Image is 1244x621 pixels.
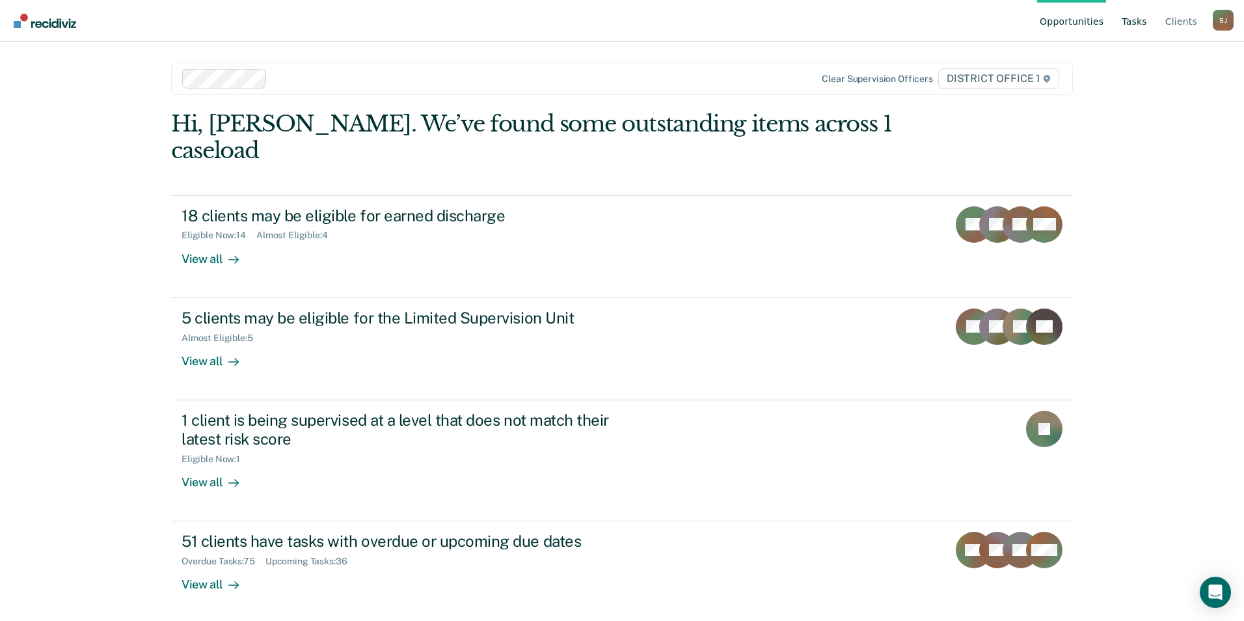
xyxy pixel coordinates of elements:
div: Eligible Now : 14 [182,230,256,241]
div: Overdue Tasks : 75 [182,556,265,567]
div: Almost Eligible : 4 [256,230,338,241]
a: 5 clients may be eligible for the Limited Supervision UnitAlmost Eligible:5View all [171,298,1073,400]
div: 51 clients have tasks with overdue or upcoming due dates [182,532,638,551]
div: 18 clients may be eligible for earned discharge [182,206,638,225]
div: View all [182,241,254,266]
div: Open Intercom Messenger [1200,577,1231,608]
div: Hi, [PERSON_NAME]. We’ve found some outstanding items across 1 caseload [171,111,893,164]
div: Eligible Now : 1 [182,454,250,465]
div: 1 client is being supervised at a level that does not match their latest risk score [182,411,638,448]
div: S J [1213,10,1234,31]
button: Profile dropdown button [1213,10,1234,31]
div: 5 clients may be eligible for the Limited Supervision Unit [182,309,638,327]
a: 18 clients may be eligible for earned dischargeEligible Now:14Almost Eligible:4View all [171,195,1073,298]
span: DISTRICT OFFICE 1 [938,68,1059,89]
img: Recidiviz [14,14,76,28]
div: View all [182,343,254,368]
a: 1 client is being supervised at a level that does not match their latest risk scoreEligible Now:1... [171,400,1073,521]
div: Upcoming Tasks : 36 [265,556,358,567]
div: Almost Eligible : 5 [182,333,264,344]
div: View all [182,464,254,490]
div: View all [182,567,254,592]
div: Clear supervision officers [822,74,932,85]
